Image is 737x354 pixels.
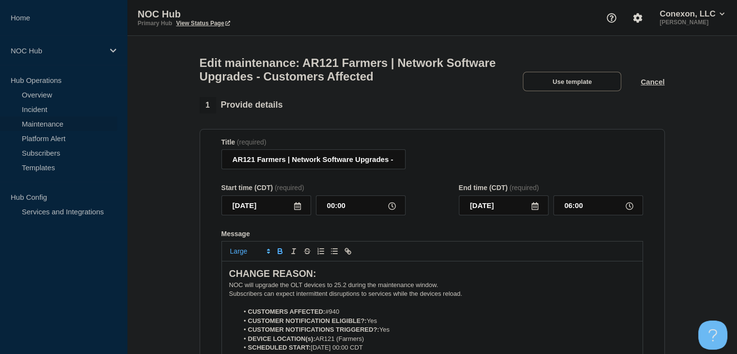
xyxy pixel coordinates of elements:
p: NOC will upgrade the OLT devices to 25.2 during the maintenance window. [229,281,635,290]
button: Toggle strikethrough text [300,245,314,257]
button: Support [601,8,622,28]
button: Conexon, LLC [658,9,726,19]
button: Toggle link [341,245,355,257]
span: (required) [509,184,539,192]
strong: CUSTOMERS AFFECTED: [248,308,326,315]
p: NOC Hub [138,9,331,20]
strong: CUSTOMER NOTIFICATION ELIGIBLE?: [248,317,367,324]
li: [DATE] 00:00 CDT [238,343,635,352]
p: NOC Hub [11,47,104,55]
button: Toggle ordered list [314,245,328,257]
p: [PERSON_NAME] [658,19,726,26]
div: Title [221,138,406,146]
button: Toggle bulleted list [328,245,341,257]
span: Font size [226,245,273,257]
input: HH:MM [316,195,406,215]
strong: SCHEDULED START: [248,344,311,351]
div: Message [221,230,643,238]
a: View Status Page [176,20,230,27]
strong: DEVICE LOCATION(s): [248,335,315,342]
li: AR121 (Farmers) [238,335,635,343]
button: Toggle bold text [273,245,287,257]
input: Title [221,149,406,169]
li: Yes [238,325,635,334]
span: (required) [275,184,304,192]
div: Provide details [200,97,283,113]
input: HH:MM [553,195,643,215]
div: End time (CDT) [459,184,643,192]
iframe: Help Scout Beacon - Open [698,321,727,350]
button: Use template [523,72,621,91]
li: #940 [238,307,635,316]
p: Primary Hub [138,20,172,27]
h1: Edit maintenance: AR121 Farmers | Network Software Upgrades - Customers Affected [200,56,504,83]
li: Yes [238,317,635,325]
strong: CUSTOMER NOTIFICATIONS TRIGGERED?: [248,326,379,333]
strong: CHANGE REASON: [229,268,316,279]
button: Cancel [641,78,664,86]
p: Subscribers can expect intermittent disruptions to services while the devices reload. [229,290,635,298]
button: Account settings [627,8,648,28]
button: Toggle italic text [287,245,300,257]
input: YYYY-MM-DD [459,195,549,215]
div: Start time (CDT) [221,184,406,192]
input: YYYY-MM-DD [221,195,311,215]
span: 1 [200,97,216,113]
span: (required) [237,138,267,146]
